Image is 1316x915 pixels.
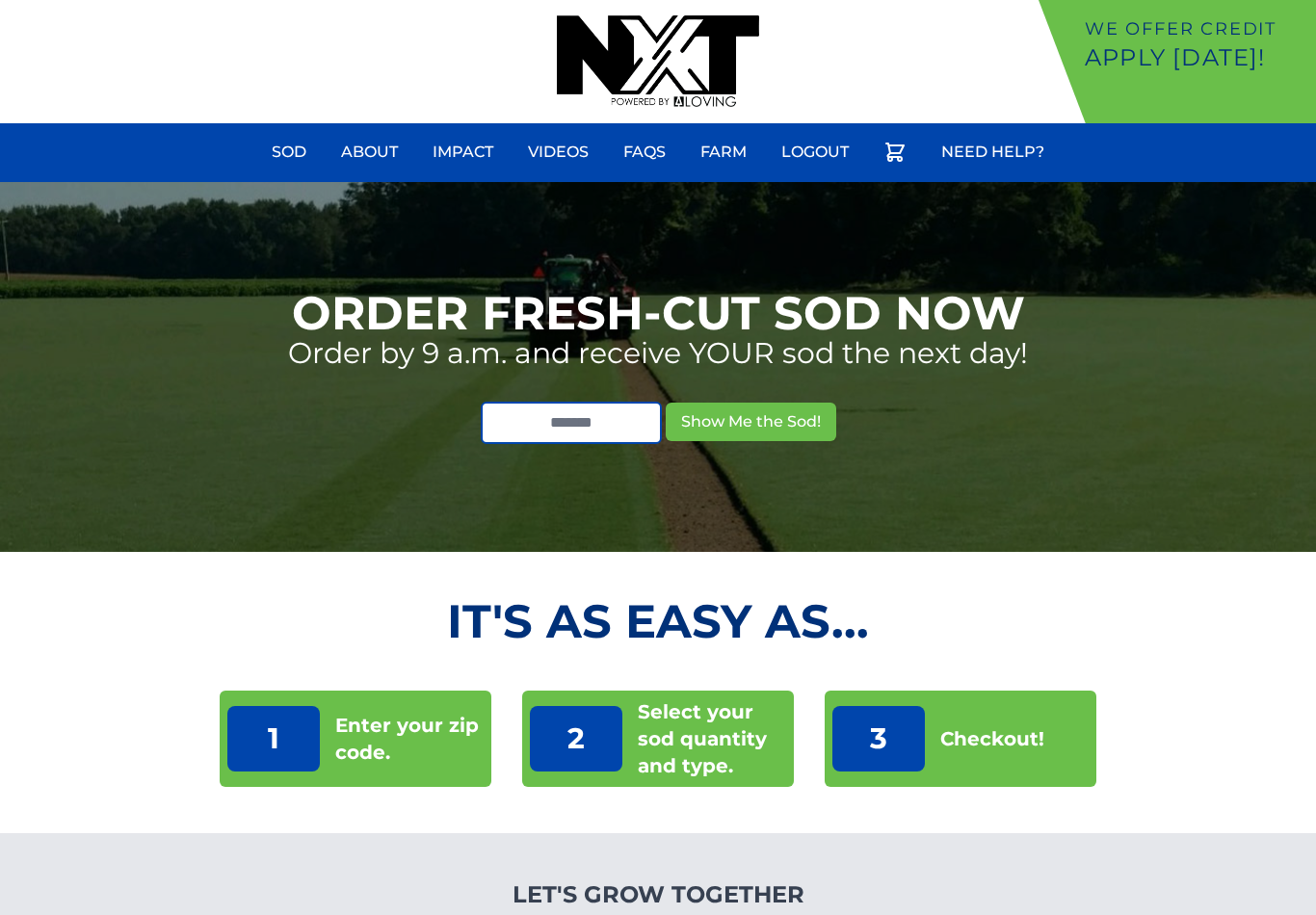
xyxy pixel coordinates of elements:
a: Sod [260,129,318,175]
a: Videos [516,129,600,175]
p: Apply [DATE]! [1085,42,1308,73]
p: Select your sod quantity and type. [638,698,786,779]
a: Logout [770,129,860,175]
button: Show Me the Sod! [666,403,836,441]
p: 2 [530,706,622,771]
h4: Let's Grow Together [409,879,908,910]
a: About [329,129,409,175]
a: FAQs [612,129,677,175]
h2: It's as Easy As... [220,598,1097,644]
img: nextdaysod.com Logo [557,15,759,108]
a: Need Help? [930,129,1056,175]
p: Order by 9 a.m. and receive YOUR sod the next day! [288,336,1028,371]
p: Enter your zip code. [335,712,484,766]
p: Checkout! [940,725,1044,752]
p: We offer Credit [1085,15,1308,42]
p: 3 [832,706,925,771]
a: Farm [689,129,758,175]
h1: Order Fresh-Cut Sod Now [292,290,1025,336]
p: 1 [227,706,320,771]
a: Impact [421,129,505,175]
